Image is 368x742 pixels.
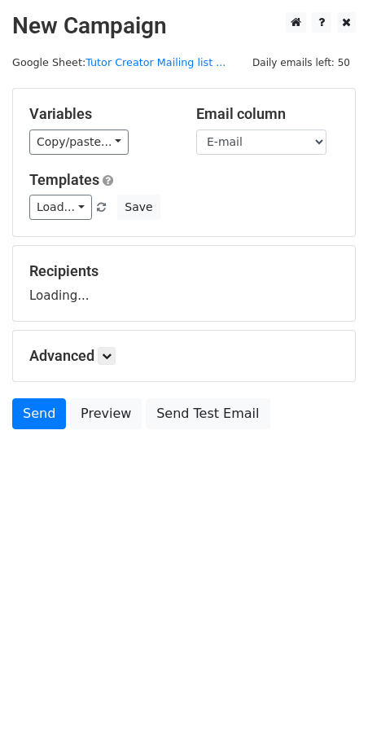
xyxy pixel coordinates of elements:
h5: Advanced [29,347,339,365]
a: Send [12,398,66,429]
a: Preview [70,398,142,429]
small: Google Sheet: [12,56,226,68]
h2: New Campaign [12,12,356,40]
a: Load... [29,195,92,220]
h5: Email column [196,105,339,123]
h5: Recipients [29,262,339,280]
a: Daily emails left: 50 [247,56,356,68]
a: Templates [29,171,99,188]
a: Copy/paste... [29,130,129,155]
a: Send Test Email [146,398,269,429]
div: Loading... [29,262,339,305]
a: Tutor Creator Mailing list ... [85,56,226,68]
span: Daily emails left: 50 [247,54,356,72]
button: Save [117,195,160,220]
h5: Variables [29,105,172,123]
